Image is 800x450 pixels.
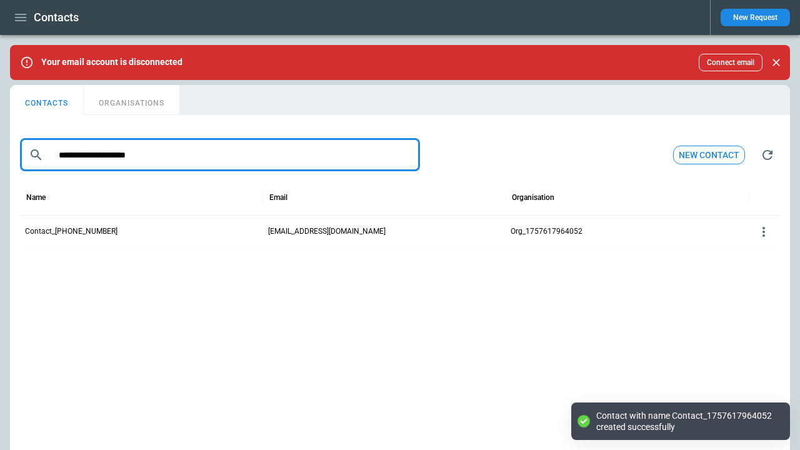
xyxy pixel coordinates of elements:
p: [EMAIL_ADDRESS][DOMAIN_NAME] [268,226,386,237]
div: Organisation [512,193,554,202]
div: dismiss [767,49,785,76]
button: ORGANISATIONS [84,85,179,115]
div: Name [26,193,46,202]
div: Email [269,193,287,202]
button: Connect email [699,54,762,71]
div: Contact with name Contact_1757617964052 created successfully [596,410,777,432]
p: Contact_[PHONE_NUMBER] [25,226,117,237]
button: CONTACTS [10,85,84,115]
p: Org_1757617964052 [511,226,582,237]
h1: Contacts [34,10,79,25]
button: New contact [673,146,745,165]
button: New Request [721,9,790,26]
button: Close [767,54,785,71]
p: Your email account is disconnected [41,57,182,67]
